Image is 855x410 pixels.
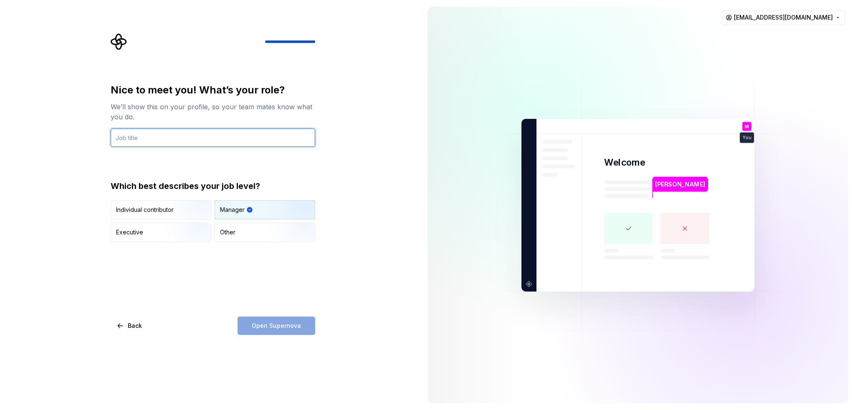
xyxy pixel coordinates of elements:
span: Back [128,322,142,330]
div: Other [220,228,235,236]
div: Nice to meet you! What’s your role? [111,83,315,97]
button: [EMAIL_ADDRESS][DOMAIN_NAME] [722,10,845,25]
div: Executive [116,228,143,236]
div: Individual contributor [116,206,174,214]
input: Job title [111,128,315,147]
div: Which best describes your job level? [111,180,315,192]
p: [PERSON_NAME] [655,179,705,189]
span: [EMAIL_ADDRESS][DOMAIN_NAME] [734,13,833,22]
p: Welcome [604,156,645,169]
p: M [745,124,749,128]
div: We’ll show this on your profile, so your team mates know what you do. [111,102,315,122]
p: You [743,135,751,140]
svg: Supernova Logo [111,33,127,50]
button: Back [111,317,149,335]
div: Manager [220,206,245,214]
